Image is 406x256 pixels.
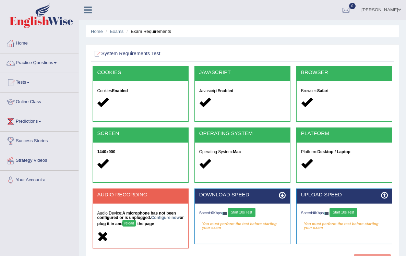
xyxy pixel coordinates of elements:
[0,93,79,110] a: Online Class
[199,89,286,93] h5: Javascript
[211,211,213,215] strong: 0
[317,149,350,154] strong: Desktop / Laptop
[125,28,171,35] li: Exam Requirements
[0,171,79,188] a: Your Account
[330,208,357,217] button: Start 10s Test
[199,192,286,198] h2: DOWNLOAD SPEED
[199,131,286,136] h2: OPERATING SYSTEM
[301,220,388,229] em: You must perform the test before starting your exam
[112,88,128,93] strong: Enabled
[110,29,124,34] a: Exams
[97,192,184,198] h2: AUDIO RECORDING
[97,149,115,154] strong: 1440x900
[199,220,286,229] em: You must perform the test before starting your exam
[122,220,136,227] button: reload
[93,49,278,58] h2: System Requirements Test
[301,70,388,75] h2: BROWSER
[199,70,286,75] h2: JAVASCRIPT
[222,212,227,215] img: ajax-loader-fb-connection.gif
[0,53,79,71] a: Practice Questions
[0,112,79,129] a: Predictions
[0,34,79,51] a: Home
[97,131,184,136] h2: SCREEN
[91,29,103,34] a: Home
[0,132,79,149] a: Success Stories
[317,88,329,93] strong: Safari
[301,89,388,93] h5: Browser:
[97,89,184,93] h5: Cookies
[97,70,184,75] h2: COOKIES
[324,212,329,215] img: ajax-loader-fb-connection.gif
[151,215,180,220] a: Configure now
[349,3,356,9] span: 0
[301,208,388,218] div: Speed: Kbps
[301,131,388,136] h2: PLATFORM
[0,73,79,90] a: Tests
[97,211,184,228] h5: Audio Device:
[199,208,286,218] div: Speed: Kbps
[97,211,183,226] strong: A microphone has not been configured or is unplugged. or plug it in and the page
[301,150,388,154] h5: Platform:
[0,151,79,168] a: Strategy Videos
[199,150,286,154] h5: Operating System:
[217,88,233,93] strong: Enabled
[228,208,255,217] button: Start 10s Test
[233,149,241,154] strong: Mac
[301,192,388,198] h2: UPLOAD SPEED
[313,211,315,215] strong: 0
